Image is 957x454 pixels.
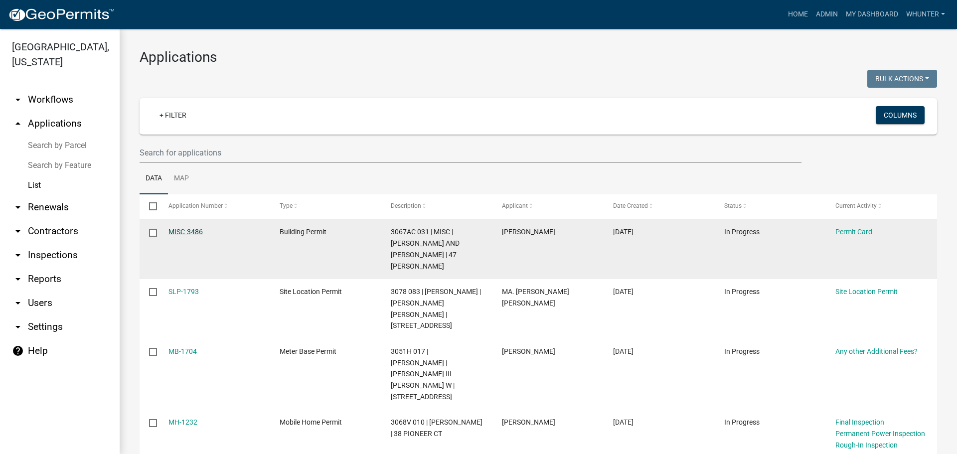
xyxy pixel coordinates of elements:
[391,288,481,329] span: 3078 083 | ALFREDO M MARTINEZ | LANDAVERDE MA G LOZANO | 3799 BOARDTOWN RD
[12,321,24,333] i: arrow_drop_down
[12,273,24,285] i: arrow_drop_down
[502,202,528,209] span: Applicant
[724,202,742,209] span: Status
[12,249,24,261] i: arrow_drop_down
[12,118,24,130] i: arrow_drop_up
[492,194,604,218] datatable-header-cell: Applicant
[280,228,326,236] span: Building Permit
[280,202,293,209] span: Type
[835,418,884,426] a: Final Inspection
[842,5,902,24] a: My Dashboard
[168,202,223,209] span: Application Number
[140,163,168,195] a: Data
[12,94,24,106] i: arrow_drop_down
[168,288,199,296] a: SLP-1793
[12,201,24,213] i: arrow_drop_down
[168,347,197,355] a: MB-1704
[835,441,898,449] a: Rough-In Inspection
[391,347,455,401] span: 3051H 017 | CAROLINE A CATTS | BORTZ III DONALD W | 286 6TH ST
[502,347,555,355] span: Malcolm Hicks
[613,202,648,209] span: Date Created
[280,418,342,426] span: Mobile Home Permit
[613,347,634,355] span: 09/23/2025
[140,143,801,163] input: Search for applications
[140,49,937,66] h3: Applications
[835,202,877,209] span: Current Activity
[502,418,555,426] span: NALLELY ORTIZ
[280,288,342,296] span: Site Location Permit
[724,418,760,426] span: In Progress
[613,288,634,296] span: 09/24/2025
[502,228,555,236] span: Becky Miller
[715,194,826,218] datatable-header-cell: Status
[835,228,872,236] a: Permit Card
[876,106,925,124] button: Columns
[502,288,569,307] span: MA. G. LOZANO LANDAVERDE
[391,202,421,209] span: Description
[835,347,918,355] a: Any other Additional Fees?
[724,347,760,355] span: In Progress
[280,347,336,355] span: Meter Base Permit
[270,194,381,218] datatable-header-cell: Type
[391,228,460,270] span: 3067AC 031 | MISC | DERIK AND SHANNON PANNEK | 47 MULLER LN
[613,418,634,426] span: 09/23/2025
[140,194,159,218] datatable-header-cell: Select
[613,228,634,236] span: 09/24/2025
[12,345,24,357] i: help
[12,225,24,237] i: arrow_drop_down
[12,297,24,309] i: arrow_drop_down
[867,70,937,88] button: Bulk Actions
[168,163,195,195] a: Map
[835,430,925,438] a: Permanent Power Inspection
[381,194,492,218] datatable-header-cell: Description
[724,228,760,236] span: In Progress
[391,418,482,438] span: 3068V 010 | NALLEY ORTIZ | 38 PIONEER CT
[152,106,194,124] a: + Filter
[159,194,270,218] datatable-header-cell: Application Number
[812,5,842,24] a: Admin
[724,288,760,296] span: In Progress
[168,418,197,426] a: MH-1232
[168,228,203,236] a: MISC-3486
[826,194,937,218] datatable-header-cell: Current Activity
[902,5,949,24] a: whunter
[784,5,812,24] a: Home
[835,288,898,296] a: Site Location Permit
[604,194,715,218] datatable-header-cell: Date Created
